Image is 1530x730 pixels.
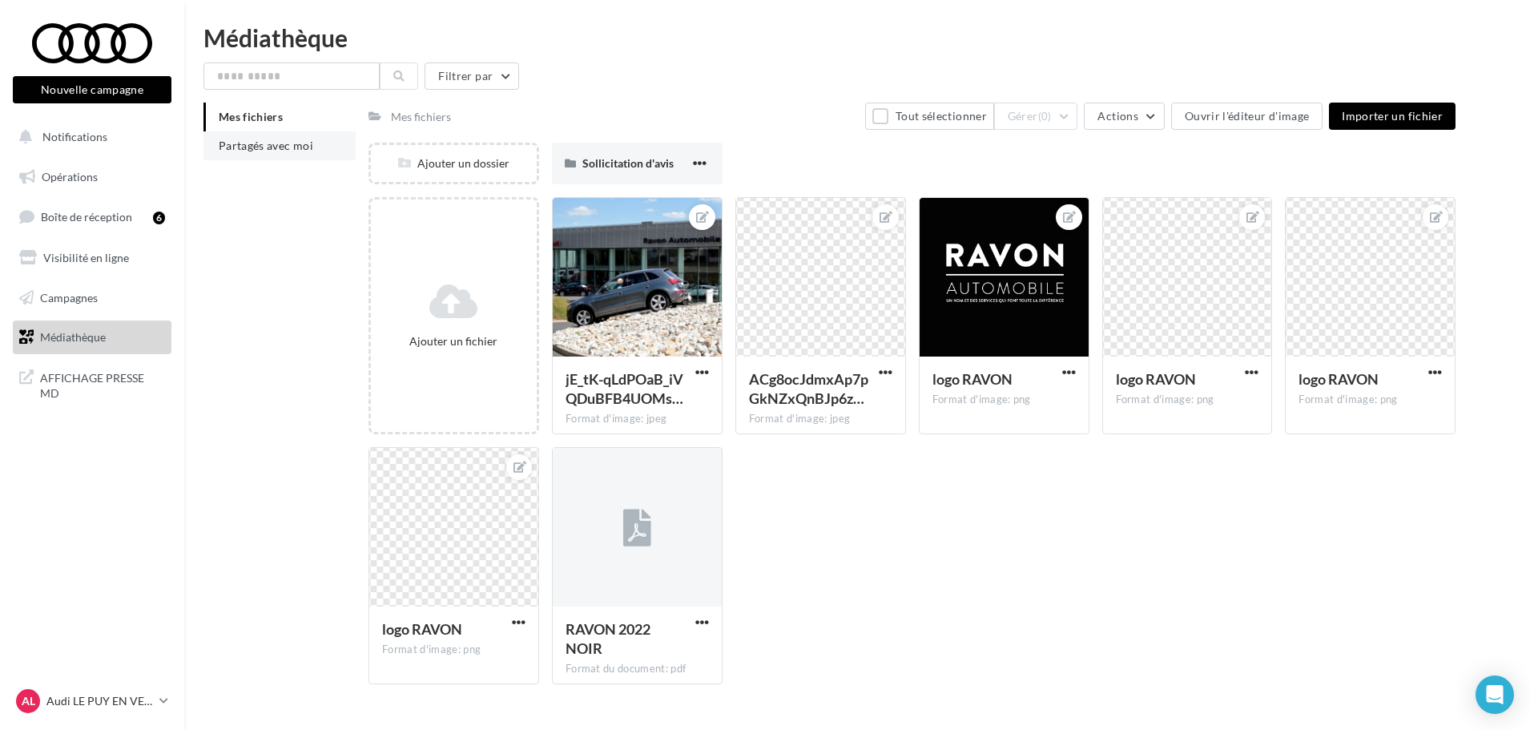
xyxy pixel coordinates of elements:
[932,393,1076,407] div: Format d'image: png
[46,693,153,709] p: Audi LE PUY EN VELAY
[1298,393,1442,407] div: Format d'image: png
[40,330,106,344] span: Médiathèque
[377,333,530,349] div: Ajouter un fichier
[219,139,313,152] span: Partagés avec moi
[10,120,168,154] button: Notifications
[10,160,175,194] a: Opérations
[1329,103,1456,130] button: Importer un fichier
[749,412,892,426] div: Format d'image: jpeg
[40,367,165,401] span: AFFICHAGE PRESSE MD
[994,103,1078,130] button: Gérer(0)
[566,370,683,407] span: jE_tK-qLdPOaB_iVQDuBFB4UOMszpQpiymrmwhhK-VZlF0VCA9BnsDuT2F9PuVmPhidHn4zBRQT-ogPSYg=s0
[1116,393,1259,407] div: Format d'image: png
[566,412,709,426] div: Format d'image: jpeg
[10,321,175,354] a: Médiathèque
[1476,676,1514,714] div: Open Intercom Messenger
[1116,370,1196,388] span: logo RAVON
[42,130,107,143] span: Notifications
[425,63,519,90] button: Filtrer par
[1038,110,1052,123] span: (0)
[10,241,175,275] a: Visibilité en ligne
[10,281,175,315] a: Campagnes
[1171,103,1323,130] button: Ouvrir l'éditeur d'image
[371,155,537,171] div: Ajouter un dossier
[13,686,171,716] a: AL Audi LE PUY EN VELAY
[203,26,1511,50] div: Médiathèque
[22,693,35,709] span: AL
[582,156,674,170] span: Sollicitation d'avis
[1298,370,1379,388] span: logo RAVON
[1084,103,1164,130] button: Actions
[13,76,171,103] button: Nouvelle campagne
[749,370,868,407] span: ACg8ocJdmxAp7pGkNZxQnBJp6zYnLnH2zqP9kkLrTQ1RyJ2IIeFyrLo8
[1097,109,1137,123] span: Actions
[382,643,525,657] div: Format d'image: png
[566,662,709,676] div: Format du document: pdf
[382,620,462,638] span: logo RAVON
[1342,109,1443,123] span: Importer un fichier
[10,361,175,408] a: AFFICHAGE PRESSE MD
[391,109,451,125] div: Mes fichiers
[865,103,993,130] button: Tout sélectionner
[42,170,98,184] span: Opérations
[43,251,129,264] span: Visibilité en ligne
[40,290,98,304] span: Campagnes
[153,212,165,224] div: 6
[932,370,1013,388] span: logo RAVON
[219,110,283,123] span: Mes fichiers
[10,200,175,234] a: Boîte de réception6
[566,620,650,657] span: RAVON 2022 NOIR
[41,210,132,224] span: Boîte de réception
